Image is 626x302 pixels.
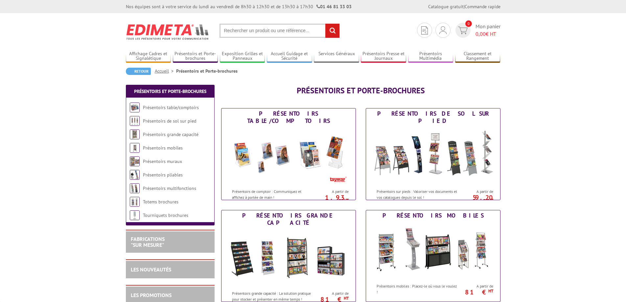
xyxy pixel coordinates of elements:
[344,295,349,301] sup: HT
[126,20,210,44] img: Edimeta
[143,199,178,205] a: Totems brochures
[372,221,494,280] img: Présentoirs mobiles
[314,51,359,62] a: Services Généraux
[368,110,498,125] div: Présentoirs de sol sur pied
[460,189,493,194] span: A partir de
[223,110,354,125] div: Présentoirs table/comptoirs
[131,266,171,273] a: LES NOUVEAUTÉS
[221,86,500,95] h1: Présentoirs et Porte-brochures
[366,210,500,302] a: Présentoirs mobiles Présentoirs mobiles Présentoirs mobiles : Placez-le où vous le voulez ! A par...
[475,31,486,37] span: 0,00
[361,51,406,62] a: Présentoirs Presse et Journaux
[315,189,349,194] span: A partir de
[325,24,339,38] input: rechercher
[377,283,458,294] p: Présentoirs mobiles : Placez-le où vous le voulez !
[408,51,453,62] a: Présentoirs Multimédia
[368,212,498,219] div: Présentoirs mobiles
[465,4,500,10] a: Commande rapide
[421,26,428,35] img: devis rapide
[130,156,140,166] img: Présentoirs muraux
[143,212,188,218] a: Tourniquets brochures
[143,145,183,151] a: Présentoirs mobiles
[475,23,500,38] span: Mon panier
[130,129,140,139] img: Présentoirs grande capacité
[228,126,349,185] img: Présentoirs table/comptoirs
[228,228,349,287] img: Présentoirs grande capacité
[143,172,183,178] a: Présentoirs pliables
[221,210,356,302] a: Présentoirs grande capacité Présentoirs grande capacité Présentoirs grande capacité : La solution...
[220,24,340,38] input: Rechercher un produit ou une référence...
[460,284,493,289] span: A partir de
[428,3,500,10] div: |
[130,210,140,220] img: Tourniquets brochures
[232,290,313,302] p: Présentoirs grande capacité : La solution pratique pour stocker et présenter en même temps !
[344,197,349,203] sup: HT
[130,170,140,180] img: Présentoirs pliables
[458,27,468,34] img: devis rapide
[232,189,313,200] p: Présentoirs de comptoir : Communiquez et affichez à portée de main !
[428,4,464,10] a: Catalogue gratuit
[366,108,500,200] a: Présentoirs de sol sur pied Présentoirs de sol sur pied Présentoirs sur pieds : Valoriser vos doc...
[130,197,140,207] img: Totems brochures
[143,158,182,164] a: Présentoirs muraux
[488,197,493,203] sup: HT
[439,26,447,34] img: devis rapide
[126,3,352,10] div: Nos équipes sont à votre service du lundi au vendredi de 8h30 à 12h30 et de 13h30 à 17h30
[131,292,172,298] a: LES PROMOTIONS
[173,51,218,62] a: Présentoirs et Porte-brochures
[221,108,356,200] a: Présentoirs table/comptoirs Présentoirs table/comptoirs Présentoirs de comptoir : Communiquez et ...
[126,68,151,75] a: Retour
[130,183,140,193] img: Présentoirs multifonctions
[465,20,472,27] span: 0
[143,131,198,137] a: Présentoirs grande capacité
[312,196,349,203] p: 1.93 €
[130,116,140,126] img: Présentoirs de sol sur pied
[315,291,349,296] span: A partir de
[143,105,199,110] a: Présentoirs table/comptoirs
[377,189,458,200] p: Présentoirs sur pieds : Valoriser vos documents et vos catalogues depuis le sol !
[316,4,352,10] strong: 01 46 81 33 03
[126,51,171,62] a: Affichage Cadres et Signalétique
[220,51,265,62] a: Exposition Grilles et Panneaux
[267,51,312,62] a: Accueil Guidage et Sécurité
[312,297,349,301] p: 81 €
[454,23,500,38] a: devis rapide 0 Mon panier 0,00€ HT
[130,143,140,153] img: Présentoirs mobiles
[143,185,196,191] a: Présentoirs multifonctions
[134,88,206,94] a: Présentoirs et Porte-brochures
[223,212,354,226] div: Présentoirs grande capacité
[176,68,238,74] li: Présentoirs et Porte-brochures
[488,288,493,294] sup: HT
[475,30,500,38] span: € HT
[455,51,500,62] a: Classement et Rangement
[143,118,196,124] a: Présentoirs de sol sur pied
[372,126,494,185] img: Présentoirs de sol sur pied
[155,68,176,74] a: Accueil
[130,103,140,112] img: Présentoirs table/comptoirs
[131,236,165,248] a: FABRICATIONS"Sur Mesure"
[456,196,493,203] p: 59.20 €
[456,290,493,294] p: 81 €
